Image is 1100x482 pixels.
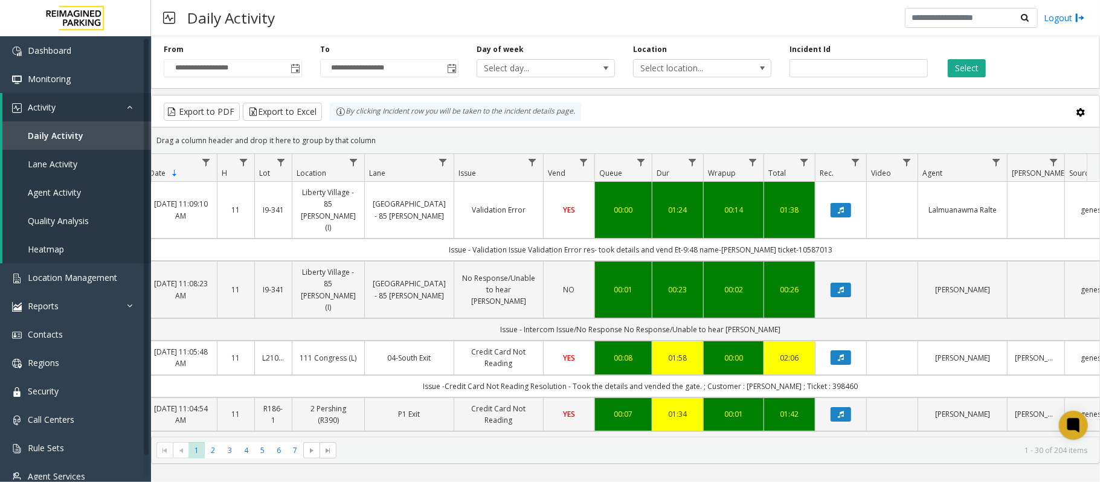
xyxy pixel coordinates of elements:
label: Incident Id [790,44,831,55]
h3: Daily Activity [181,3,281,33]
span: Location Management [28,272,117,283]
span: Wrapup [708,168,736,178]
a: Logout [1044,11,1085,24]
a: [DATE] 11:05:48 AM [152,346,210,369]
img: 'icon' [12,416,22,425]
span: Activity [28,101,56,113]
span: Page 5 [254,442,271,458]
div: 00:02 [711,284,756,295]
a: Quality Analysis [2,207,151,235]
div: By clicking Incident row you will be taken to the incident details page. [330,103,581,121]
a: No Response/Unable to hear [PERSON_NAME] [462,272,536,307]
a: H Filter Menu [236,154,252,170]
a: [GEOGRAPHIC_DATA] - 85 [PERSON_NAME] [372,198,446,221]
a: NO [551,284,587,295]
a: 01:34 [660,408,696,420]
div: 00:00 [711,352,756,364]
img: 'icon' [12,472,22,482]
span: Date [149,168,166,178]
div: 00:14 [711,204,756,216]
span: Go to the next page [303,442,320,459]
span: Go to the next page [307,446,317,455]
img: 'icon' [12,387,22,397]
span: Call Centers [28,414,74,425]
a: 00:01 [602,284,645,295]
a: 04-South Exit [372,352,446,364]
span: Go to the last page [323,446,333,455]
span: Source [1069,168,1093,178]
div: 01:42 [771,408,808,420]
a: 01:38 [771,204,808,216]
div: 00:08 [602,352,645,364]
a: [PERSON_NAME] [925,284,1000,295]
a: 00:01 [711,408,756,420]
label: From [164,44,184,55]
span: Daily Activity [28,130,83,141]
img: 'icon' [12,47,22,56]
img: 'icon' [12,75,22,85]
a: Lane Filter Menu [435,154,451,170]
span: Agent Services [28,471,85,482]
span: Page 6 [271,442,287,458]
img: logout [1075,11,1085,24]
label: Day of week [477,44,524,55]
span: Rec. [820,168,834,178]
span: Monitoring [28,73,71,85]
span: Agent [922,168,942,178]
span: H [222,168,227,178]
a: Lot Filter Menu [273,154,289,170]
span: Select day... [477,60,587,77]
a: [PERSON_NAME] [1015,352,1057,364]
a: Heatmap [2,235,151,263]
span: YES [563,409,575,419]
a: Validation Error [462,204,536,216]
a: Wrapup Filter Menu [745,154,761,170]
button: Export to Excel [243,103,322,121]
label: Location [633,44,667,55]
div: 02:06 [771,352,808,364]
a: Location Filter Menu [346,154,362,170]
span: Sortable [170,169,179,178]
a: 00:26 [771,284,808,295]
a: Liberty Village - 85 [PERSON_NAME] (I) [300,187,357,233]
img: 'icon' [12,103,22,113]
span: Lane [369,168,385,178]
span: Security [28,385,59,397]
a: 00:00 [602,204,645,216]
img: 'icon' [12,302,22,312]
div: Data table [152,154,1099,437]
span: Page 7 [287,442,303,458]
a: Credit Card Not Reading [462,403,536,426]
a: Agent Filter Menu [988,154,1005,170]
a: 11 [225,204,247,216]
a: [DATE] 11:08:23 AM [152,278,210,301]
kendo-pager-info: 1 - 30 of 204 items [344,445,1087,455]
span: Toggle popup [288,60,301,77]
a: Credit Card Not Reading [462,346,536,369]
a: YES [551,352,587,364]
a: Activity [2,93,151,121]
span: Location [297,168,326,178]
a: 111 Congress (L) [300,352,357,364]
a: YES [551,204,587,216]
a: Video Filter Menu [899,154,915,170]
img: 'icon' [12,330,22,340]
span: Page 2 [205,442,221,458]
a: 00:07 [602,408,645,420]
a: I9-341 [262,204,285,216]
span: Go to the last page [320,442,336,459]
a: Issue Filter Menu [524,154,541,170]
img: pageIcon [163,3,175,33]
a: [DATE] 11:04:54 AM [152,403,210,426]
a: YES [551,408,587,420]
a: Vend Filter Menu [576,154,592,170]
span: Queue [599,168,622,178]
span: Lane Activity [28,158,77,170]
a: Total Filter Menu [796,154,812,170]
a: [DATE] 11:09:10 AM [152,198,210,221]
